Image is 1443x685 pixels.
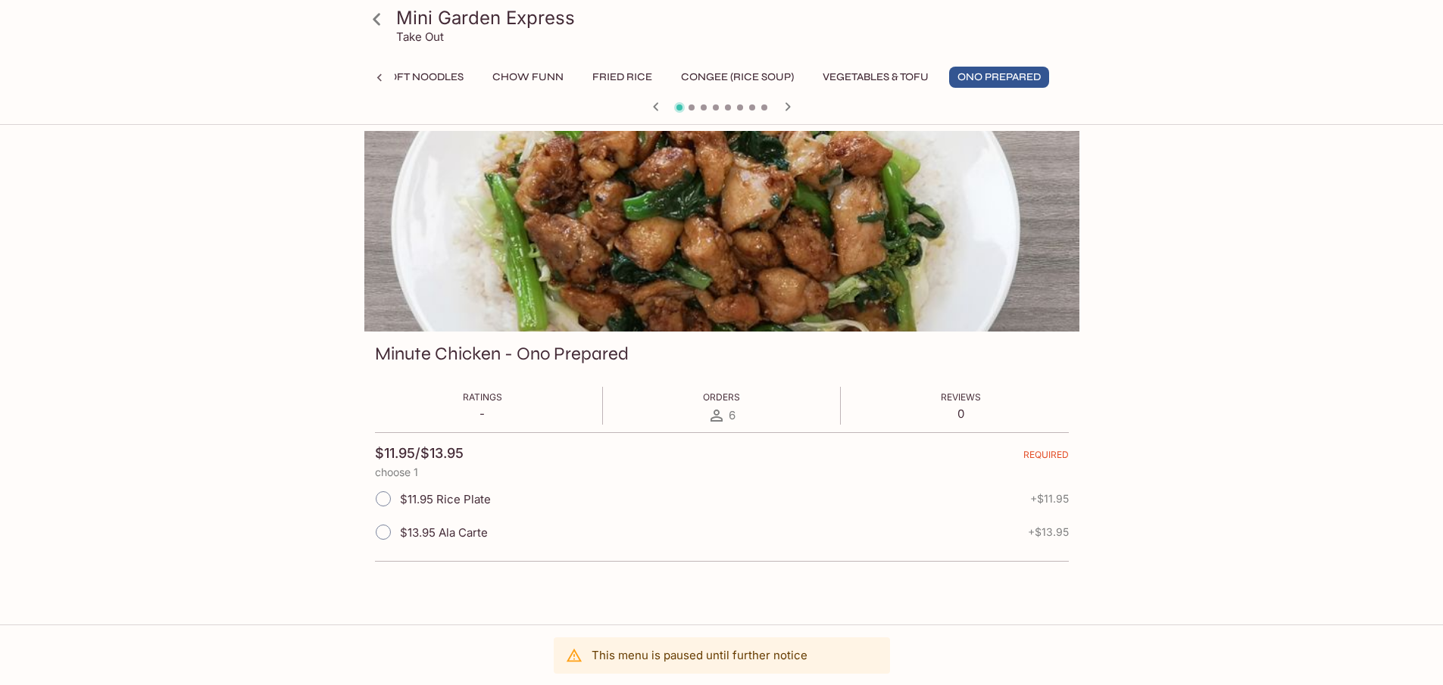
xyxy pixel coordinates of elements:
[949,67,1049,88] button: Ono Prepared
[375,342,629,366] h3: Minute Chicken - Ono Prepared
[396,30,444,44] p: Take Out
[941,391,981,403] span: Reviews
[400,525,488,540] span: $13.95 Ala Carte
[400,492,491,506] span: $11.95 Rice Plate
[1028,526,1069,538] span: + $13.95
[375,445,464,462] h4: $11.95/$13.95
[729,408,736,422] span: 6
[463,391,502,403] span: Ratings
[463,406,502,421] p: -
[364,131,1079,332] div: Minute Chicken - Ono Prepared
[592,648,807,662] p: This menu is paused until further notice
[703,391,740,403] span: Orders
[584,67,661,88] button: Fried Rice
[396,6,1073,30] h3: Mini Garden Express
[814,67,937,88] button: Vegetables & Tofu
[375,466,1069,478] p: choose 1
[1023,449,1069,466] span: REQUIRED
[941,406,981,421] p: 0
[1030,493,1069,505] span: + $11.95
[673,67,802,88] button: Congee (Rice Soup)
[484,67,572,88] button: Chow Funn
